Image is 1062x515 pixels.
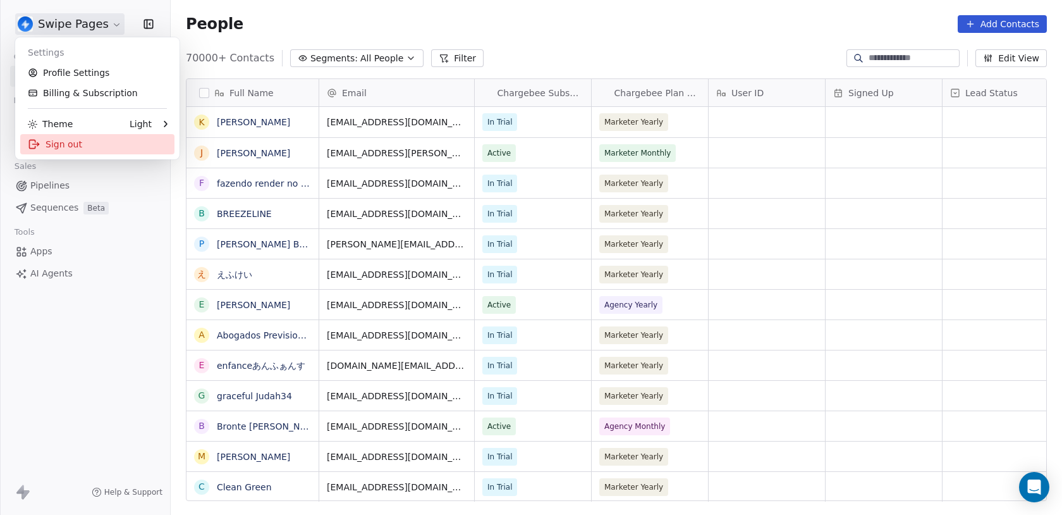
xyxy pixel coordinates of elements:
[20,63,174,83] a: Profile Settings
[20,83,174,103] a: Billing & Subscription
[130,118,152,130] div: Light
[28,118,73,130] div: Theme
[20,42,174,63] div: Settings
[20,134,174,154] div: Sign out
